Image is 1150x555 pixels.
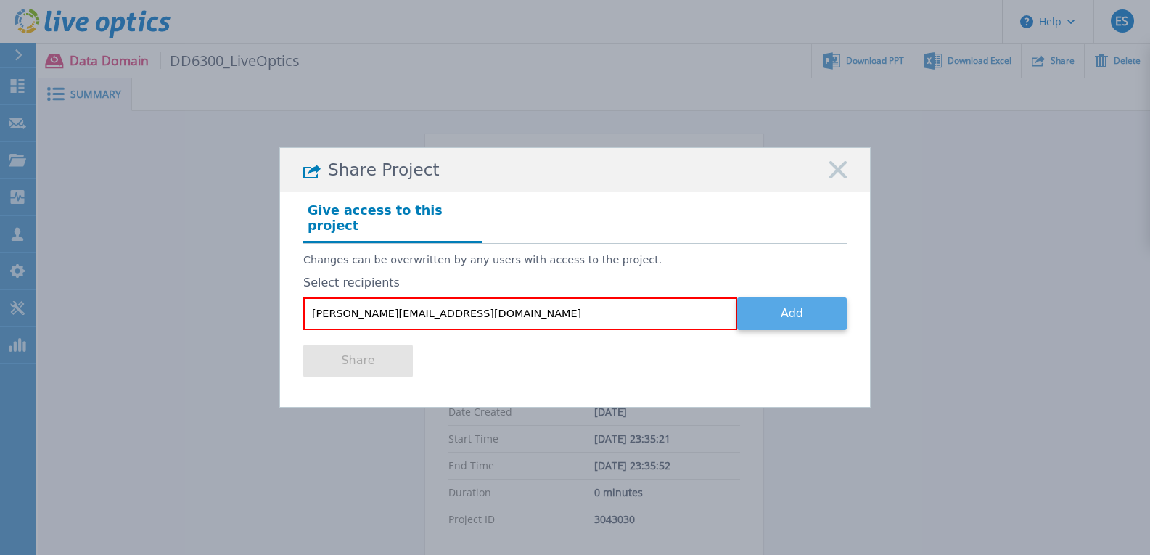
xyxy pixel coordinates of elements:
span: Share Project [328,160,440,180]
input: Enter email address [303,297,737,330]
p: Changes can be overwritten by any users with access to the project. [303,254,847,266]
button: Share [303,345,413,377]
h4: Give access to this project [303,199,482,242]
label: Select recipients [303,276,847,289]
button: Add [737,297,847,330]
